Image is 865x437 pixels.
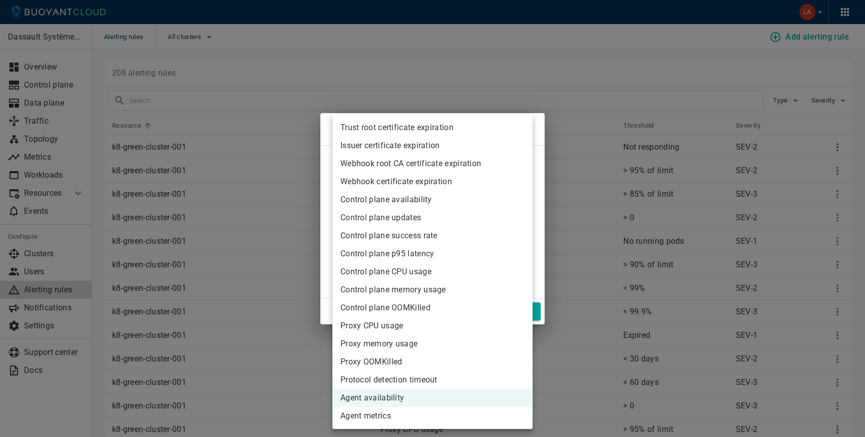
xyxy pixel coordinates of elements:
li: Agent availability [332,389,533,407]
li: Proxy CPU usage [332,317,533,335]
li: Issuer certificate expiration [332,137,533,155]
li: Protocol detection timeout [332,371,533,389]
li: Control plane OOMKilled [332,299,533,317]
li: Control plane p95 latency [332,245,533,263]
li: Proxy OOMKilled [332,353,533,371]
li: Control plane memory usage [332,281,533,299]
li: Control plane success rate [332,227,533,245]
li: Control plane availability [332,191,533,209]
li: Webhook certificate expiration [332,173,533,191]
li: Proxy memory usage [332,335,533,353]
li: Webhook root CA certificate expiration [332,155,533,173]
li: Control plane CPU usage [332,263,533,281]
li: Control plane updates [332,209,533,227]
li: Agent metrics [332,407,533,425]
li: Trust root certificate expiration [332,119,533,137]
